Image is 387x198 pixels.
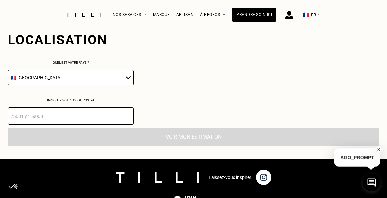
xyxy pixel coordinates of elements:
p: Quel est votre pays ? [8,61,134,64]
p: AGO_PROMPT [334,148,380,167]
a: Marque [153,12,170,17]
img: logo Tilli [116,172,199,182]
img: Logo du service de couturière Tilli [64,13,103,17]
button: 🇫🇷 FR [299,0,323,30]
img: menu déroulant [317,14,320,16]
p: Indiquez votre code postal [8,98,134,102]
p: Laissez-vous inspirer [209,175,251,180]
a: Prendre soin ici [232,8,276,22]
div: Localisation [8,32,134,48]
img: Menu déroulant à propos [223,14,225,16]
img: icône connexion [285,11,293,19]
a: Artisan [176,12,194,17]
img: Menu déroulant [144,14,147,16]
div: Nos services [113,0,147,30]
span: 🇫🇷 [303,12,309,18]
img: page instagram de Tilli une retoucherie à domicile [256,170,271,185]
button: X [376,146,382,153]
div: À propos [200,0,225,30]
input: 75001 or 69008 [8,107,134,125]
